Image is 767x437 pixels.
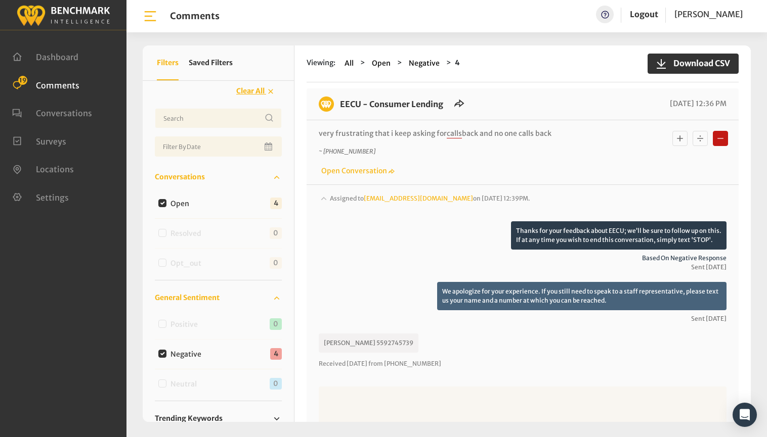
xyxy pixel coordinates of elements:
[36,108,92,118] span: Conversations
[12,191,69,202] a: Settings
[270,198,282,209] span: 4
[674,9,743,19] span: [PERSON_NAME]
[364,195,473,202] a: [EMAIL_ADDRESS][DOMAIN_NAME]
[630,6,658,23] a: Logout
[155,108,282,128] input: Username
[437,282,727,310] p: We apologize for your experience. If you still need to speak to a staff representative, please te...
[236,86,265,95] span: Clear All
[455,58,460,67] strong: 4
[319,166,395,175] a: Open Conversation
[230,82,282,100] button: Clear All
[16,3,110,27] img: benchmark
[36,80,79,90] span: Comments
[319,128,625,139] p: very frustrating that i keep asking for back and no one calls back
[319,314,727,323] span: Sent [DATE]
[319,360,346,367] span: Received
[189,45,233,80] button: Saved Filters
[155,290,282,306] a: General Sentiment
[648,54,739,74] button: Download CSV
[155,411,282,426] a: Trending Keywords
[167,379,205,390] label: Neutral
[667,57,730,69] span: Download CSV
[36,52,78,62] span: Dashboard
[263,136,276,157] button: Open Calendar
[347,360,367,367] span: [DATE]
[334,96,449,112] h6: EECU - Consumer Lending
[447,129,462,138] span: calls
[155,413,223,424] span: Trending Keywords
[155,172,205,182] span: Conversations
[167,228,209,239] label: Resolved
[155,170,282,185] a: Conversations
[170,11,220,22] h1: Comments
[18,76,27,85] span: 19
[12,79,79,89] a: Comments 19
[319,96,334,112] img: benchmark
[330,195,530,202] span: Assigned to on [DATE] 12:39PM.
[406,58,443,69] button: Negative
[319,148,375,155] i: ~ [PHONE_NUMBER]
[319,254,727,263] span: Based on negative response
[167,258,209,269] label: Opt_out
[368,360,441,367] span: from [PHONE_NUMBER]
[155,293,220,303] span: General Sentiment
[157,45,179,80] button: Filters
[319,333,418,353] p: [PERSON_NAME] 5592745739
[12,107,92,117] a: Conversations
[167,349,209,360] label: Negative
[155,136,282,157] input: Date range input field
[167,199,197,209] label: Open
[733,403,757,427] div: Open Intercom Messenger
[143,9,158,24] img: bar
[36,164,74,174] span: Locations
[319,193,727,221] div: Assigned to[EMAIL_ADDRESS][DOMAIN_NAME]on [DATE] 12:39PM.
[307,58,335,69] span: Viewing:
[270,378,282,390] span: 0
[270,227,282,239] span: 0
[36,192,69,202] span: Settings
[12,163,74,173] a: Locations
[12,135,66,145] a: Surveys
[340,99,443,109] a: EECU - Consumer Lending
[158,199,166,207] input: Open
[511,221,727,250] p: Thanks for your feedback about EECU; we’ll be sure to follow up on this. If at any time you wish ...
[674,6,743,23] a: [PERSON_NAME]
[630,9,658,19] a: Logout
[667,99,727,108] span: [DATE] 12:36 PM
[342,58,357,69] button: All
[36,136,66,146] span: Surveys
[369,58,394,69] button: Open
[12,51,78,61] a: Dashboard
[270,257,282,269] span: 0
[670,128,731,149] div: Basic example
[158,350,166,358] input: Negative
[319,263,727,272] span: Sent [DATE]
[270,348,282,360] span: 4
[167,319,206,330] label: Positive
[270,318,282,330] span: 0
